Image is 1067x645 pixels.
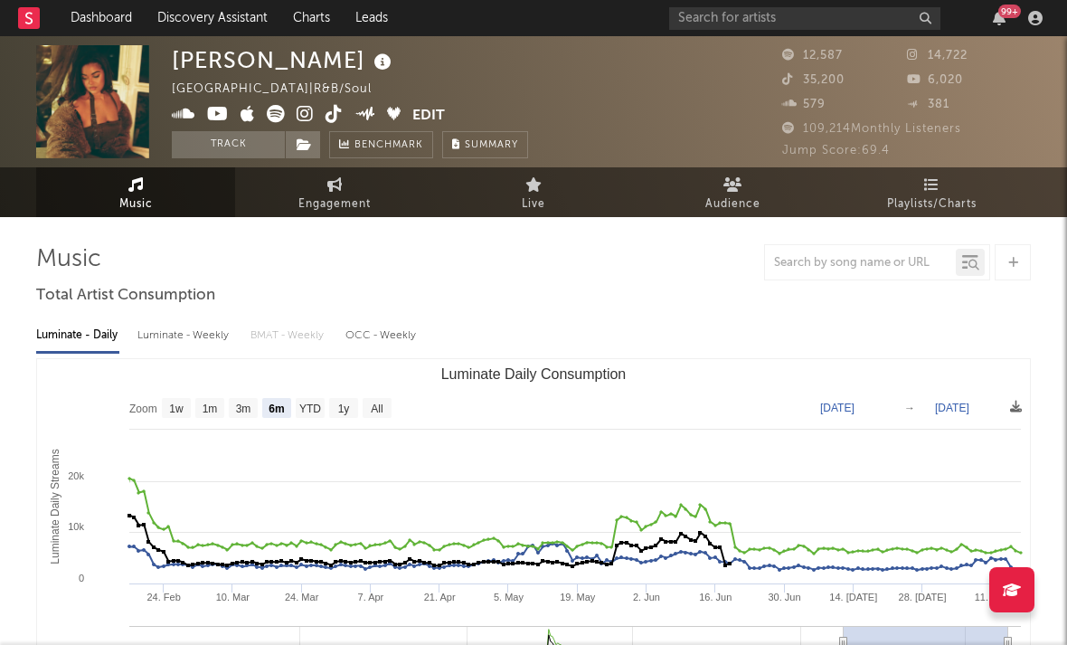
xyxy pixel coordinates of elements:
[782,74,845,86] span: 35,200
[669,7,940,30] input: Search for artists
[338,403,350,415] text: 1y
[358,592,384,602] text: 7. Apr
[998,5,1021,18] div: 99 +
[36,285,215,307] span: Total Artist Consumption
[79,573,84,583] text: 0
[129,403,157,415] text: Zoom
[172,131,285,158] button: Track
[169,403,184,415] text: 1w
[172,45,396,75] div: [PERSON_NAME]
[907,99,949,110] span: 381
[782,50,843,62] span: 12,587
[560,592,596,602] text: 19. May
[765,256,956,270] input: Search by song name or URL
[904,402,915,414] text: →
[298,194,371,215] span: Engagement
[832,167,1031,217] a: Playlists/Charts
[137,320,232,351] div: Luminate - Weekly
[68,470,84,481] text: 20k
[522,194,545,215] span: Live
[768,592,800,602] text: 30. Jun
[993,11,1006,25] button: 99+
[907,50,968,62] span: 14,722
[371,403,382,415] text: All
[465,140,518,150] span: Summary
[434,167,633,217] a: Live
[494,592,524,602] text: 5. May
[299,403,321,415] text: YTD
[935,402,969,414] text: [DATE]
[345,320,418,351] div: OCC - Weekly
[354,135,423,157] span: Benchmark
[782,145,890,157] span: Jump Score: 69.4
[36,167,235,217] a: Music
[146,592,180,602] text: 24. Feb
[172,79,392,100] div: [GEOGRAPHIC_DATA] | R&B/Soul
[329,131,433,158] a: Benchmark
[782,123,961,135] span: 109,214 Monthly Listeners
[975,592,1008,602] text: 11. Aug
[216,592,250,602] text: 10. Mar
[119,194,153,215] span: Music
[633,167,832,217] a: Audience
[782,99,826,110] span: 579
[899,592,947,602] text: 28. [DATE]
[285,592,319,602] text: 24. Mar
[68,521,84,532] text: 10k
[441,366,627,382] text: Luminate Daily Consumption
[36,320,119,351] div: Luminate - Daily
[820,402,855,414] text: [DATE]
[236,403,251,415] text: 3m
[49,449,61,564] text: Luminate Daily Streams
[633,592,660,602] text: 2. Jun
[412,105,445,128] button: Edit
[269,403,284,415] text: 6m
[235,167,434,217] a: Engagement
[424,592,456,602] text: 21. Apr
[887,194,977,215] span: Playlists/Charts
[705,194,760,215] span: Audience
[829,592,877,602] text: 14. [DATE]
[442,131,528,158] button: Summary
[699,592,732,602] text: 16. Jun
[203,403,218,415] text: 1m
[907,74,963,86] span: 6,020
